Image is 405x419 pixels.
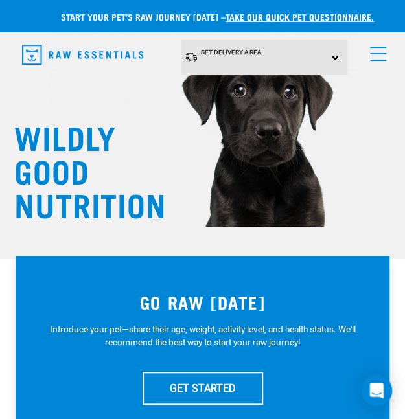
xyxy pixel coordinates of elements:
a: take our quick pet questionnaire. [226,14,374,19]
h3: GO RAW [DATE] [41,292,364,312]
a: menu [364,39,387,62]
p: Introduce your pet—share their age, weight, activity level, and health status. We'll recommend th... [41,323,364,349]
img: van-moving.png [185,52,198,62]
img: Raw Essentials Logo [22,45,143,65]
a: GET STARTED [143,372,263,404]
div: Open Intercom Messenger [361,375,392,406]
h1: WILDLY GOOD NUTRITION [14,119,144,220]
span: Set Delivery Area [201,49,261,56]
